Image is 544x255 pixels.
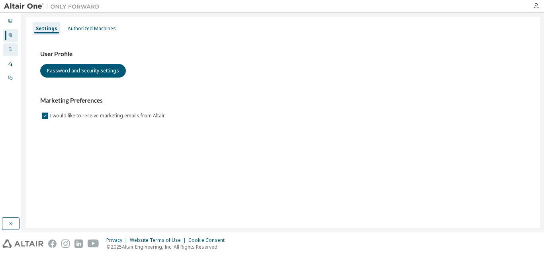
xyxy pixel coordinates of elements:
[48,239,57,248] img: facebook.svg
[3,29,18,42] div: User Profile
[3,15,18,27] div: Dashboard
[3,43,18,56] div: Company Profile
[106,243,229,250] p: © 2025 Altair Engineering, Inc. All Rights Reserved.
[106,237,130,243] div: Privacy
[68,25,116,32] div: Authorized Machines
[50,111,166,121] label: I would like to receive marketing emails from Altair
[36,25,57,32] div: Settings
[4,2,104,10] img: Altair One
[61,239,70,248] img: instagram.svg
[188,237,229,243] div: Cookie Consent
[3,72,18,84] div: On Prem
[40,50,526,58] h3: User Profile
[40,97,526,105] h3: Marketing Preferences
[40,64,126,78] button: Password and Security Settings
[2,239,43,248] img: altair_logo.svg
[88,239,99,248] img: youtube.svg
[74,239,83,248] img: linkedin.svg
[130,237,188,243] div: Website Terms of Use
[3,58,18,71] div: Managed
